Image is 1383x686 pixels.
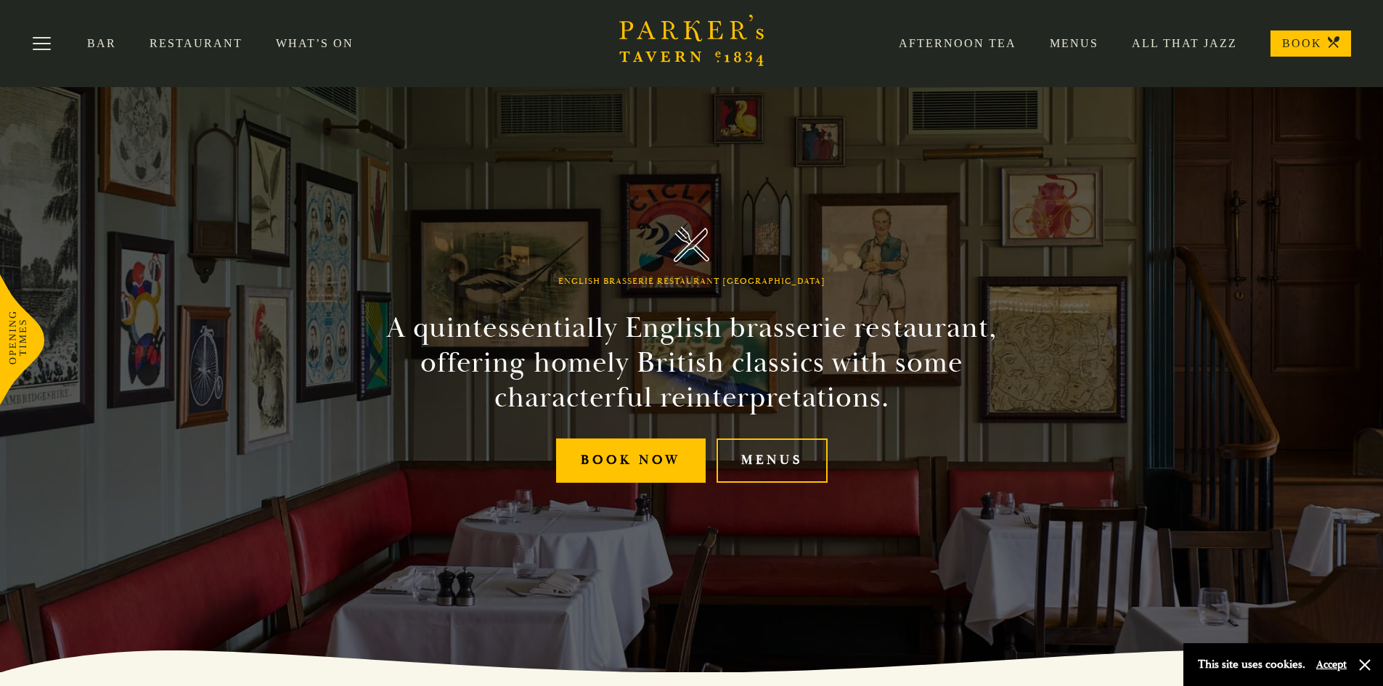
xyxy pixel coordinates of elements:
img: Parker's Tavern Brasserie Cambridge [674,226,709,262]
p: This site uses cookies. [1198,654,1305,675]
a: Book Now [556,438,706,483]
button: Accept [1316,658,1347,671]
a: Menus [717,438,828,483]
h1: English Brasserie Restaurant [GEOGRAPHIC_DATA] [558,277,825,287]
button: Close and accept [1358,658,1372,672]
h2: A quintessentially English brasserie restaurant, offering homely British classics with some chara... [361,311,1023,415]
